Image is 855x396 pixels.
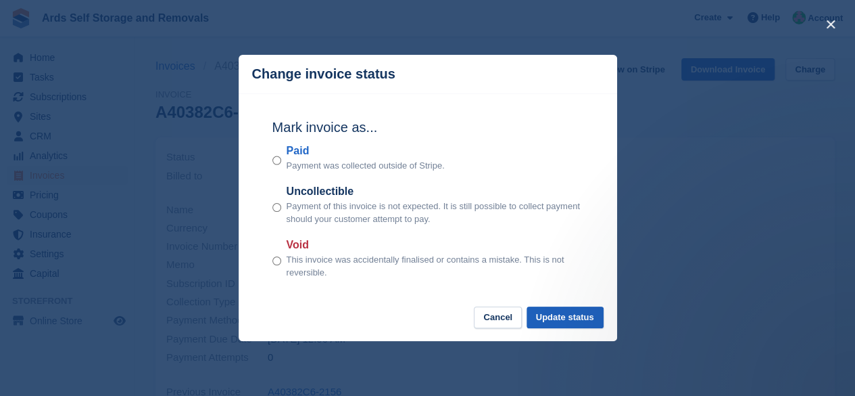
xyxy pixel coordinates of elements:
p: Change invoice status [252,66,395,82]
label: Void [287,237,583,253]
button: close [820,14,841,35]
label: Paid [287,143,445,159]
p: Payment of this invoice is not expected. It is still possible to collect payment should your cust... [287,200,583,226]
label: Uncollectible [287,183,583,200]
p: This invoice was accidentally finalised or contains a mistake. This is not reversible. [287,253,583,280]
button: Cancel [474,307,522,329]
button: Update status [527,307,604,329]
p: Payment was collected outside of Stripe. [287,159,445,173]
h2: Mark invoice as... [272,117,583,137]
